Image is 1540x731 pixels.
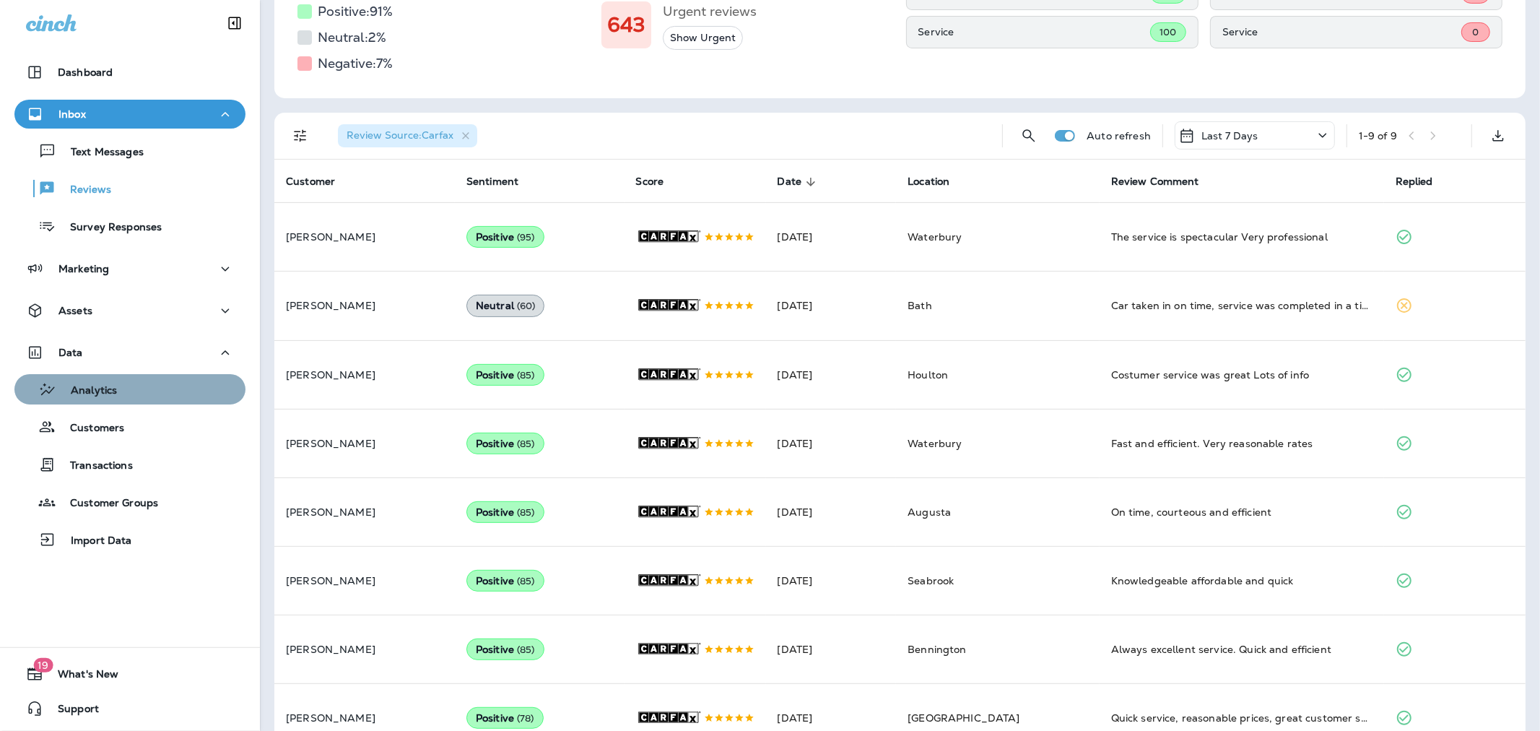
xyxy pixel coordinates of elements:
[1222,26,1461,38] p: Service
[1160,26,1176,38] span: 100
[466,433,544,454] div: Positive
[766,409,897,477] td: [DATE]
[908,176,968,189] span: Location
[766,203,897,272] td: [DATE]
[466,501,544,523] div: Positive
[636,176,683,189] span: Score
[58,66,113,78] p: Dashboard
[517,575,535,587] span: ( 85 )
[607,13,645,37] h1: 643
[1111,176,1218,189] span: Review Comment
[1111,505,1372,519] div: On time, courteous and efficient
[466,176,518,188] span: Sentiment
[318,52,393,75] h5: Negative: 7 %
[1111,176,1199,188] span: Review Comment
[338,124,477,147] div: Review Source:Carfax
[286,176,354,189] span: Customer
[14,211,245,241] button: Survey Responses
[908,643,966,656] span: Bennington
[43,703,99,720] span: Support
[466,226,544,248] div: Positive
[517,644,535,656] span: ( 85 )
[286,575,443,587] p: [PERSON_NAME]
[14,694,245,723] button: Support
[56,146,144,160] p: Text Messages
[1396,176,1433,188] span: Replied
[58,108,86,120] p: Inbox
[1472,26,1479,38] span: 0
[517,369,535,381] span: ( 85 )
[286,121,315,150] button: Filters
[1111,642,1372,657] div: Always excellent service. Quick and efficient
[908,368,948,381] span: Houlton
[663,26,743,50] button: Show Urgent
[286,300,443,311] p: [PERSON_NAME]
[1484,121,1513,150] button: Export as CSV
[908,437,962,450] span: Waterbury
[286,176,335,188] span: Customer
[517,712,534,724] span: ( 78 )
[58,263,109,274] p: Marketing
[56,497,158,511] p: Customer Groups
[908,299,932,312] span: Bath
[1396,176,1452,189] span: Replied
[286,231,443,243] p: [PERSON_NAME]
[1111,368,1372,382] div: Costumer service was great Lots of info
[14,254,245,283] button: Marketing
[1111,711,1372,725] div: Quick service, reasonable prices, great customer service
[1111,436,1372,451] div: Fast and efficient. Very reasonable rates
[14,374,245,405] button: Analytics
[766,615,897,683] td: [DATE]
[466,295,545,316] div: Neutral
[286,369,443,381] p: [PERSON_NAME]
[466,707,544,729] div: Positive
[14,296,245,325] button: Assets
[14,173,245,204] button: Reviews
[14,100,245,129] button: Inbox
[766,477,897,546] td: [DATE]
[14,412,245,442] button: Customers
[517,438,535,450] span: ( 85 )
[56,422,124,436] p: Customers
[347,129,453,142] span: Review Source : Carfax
[56,535,132,548] p: Import Data
[778,176,821,189] span: Date
[58,305,92,316] p: Assets
[56,384,117,398] p: Analytics
[517,300,536,312] span: ( 60 )
[1111,298,1372,313] div: Car taken in on time, service was completed in a timely manner, and the alignment was also done i...
[56,221,162,235] p: Survey Responses
[14,338,245,367] button: Data
[14,524,245,555] button: Import Data
[1111,230,1372,244] div: The service is spectacular Very professional
[286,438,443,449] p: [PERSON_NAME]
[286,644,443,655] p: [PERSON_NAME]
[286,712,443,724] p: [PERSON_NAME]
[14,659,245,688] button: 19What's New
[466,364,544,386] div: Positive
[908,176,949,188] span: Location
[766,340,897,409] td: [DATE]
[214,9,255,38] button: Collapse Sidebar
[14,136,245,166] button: Text Messages
[466,639,544,660] div: Positive
[1014,121,1043,150] button: Search Reviews
[908,230,962,243] span: Waterbury
[636,176,664,188] span: Score
[1201,130,1258,142] p: Last 7 Days
[56,459,133,473] p: Transactions
[1087,130,1151,142] p: Auto refresh
[33,658,53,672] span: 19
[318,26,386,49] h5: Neutral: 2 %
[1359,130,1397,142] div: 1 - 9 of 9
[766,546,897,615] td: [DATE]
[778,176,802,188] span: Date
[14,58,245,87] button: Dashboard
[466,570,544,592] div: Positive
[517,231,535,243] span: ( 95 )
[466,176,537,189] span: Sentiment
[58,347,83,358] p: Data
[56,183,111,197] p: Reviews
[766,272,897,340] td: [DATE]
[1111,574,1372,588] div: Knowledgeable affordable and quick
